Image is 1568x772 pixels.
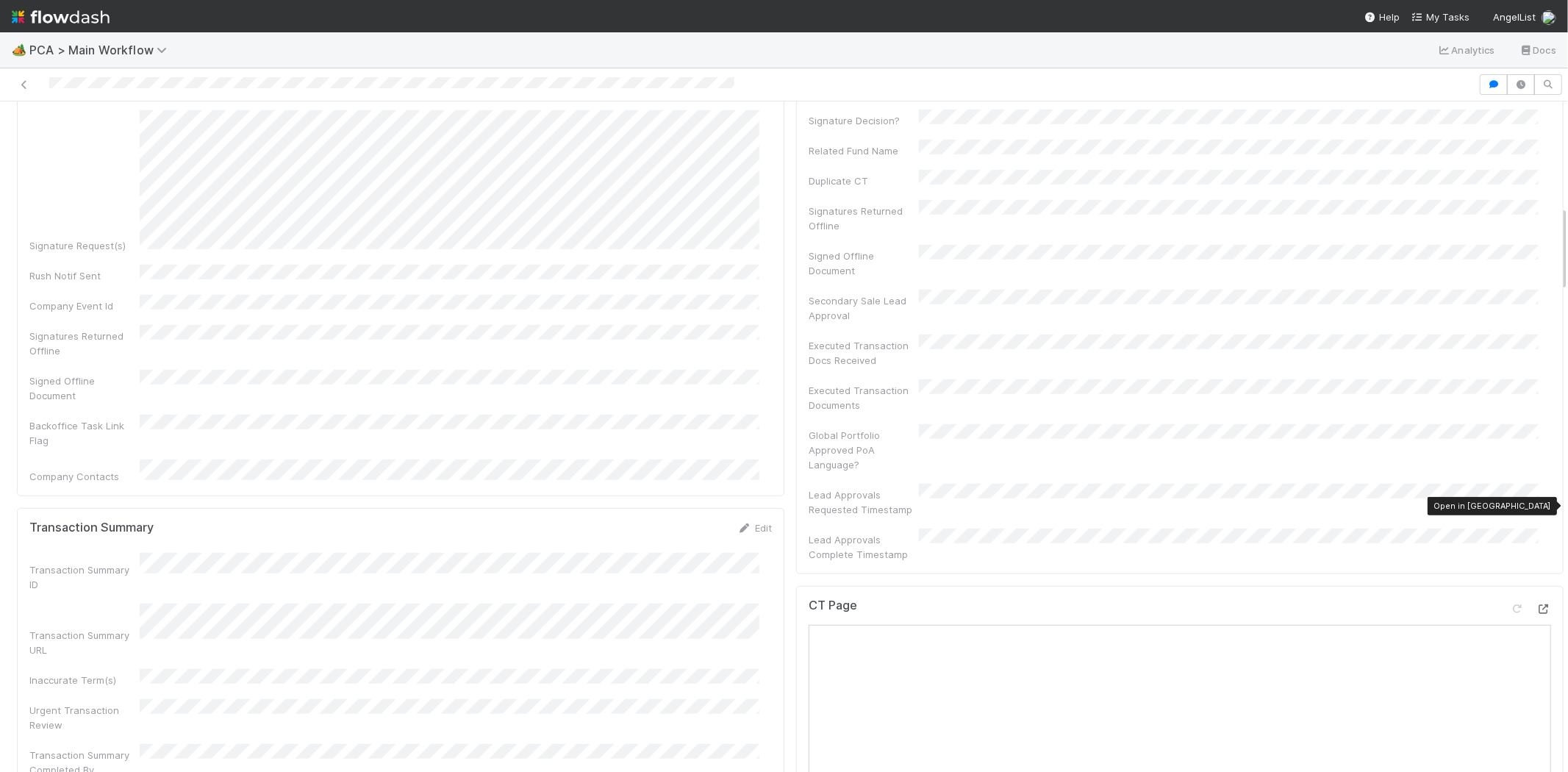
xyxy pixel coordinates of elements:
[1519,41,1556,59] a: Docs
[809,174,919,188] div: Duplicate CT
[29,628,140,657] div: Transaction Summary URL
[809,428,919,472] div: Global Portfolio Approved PoA Language?
[12,4,110,29] img: logo-inverted-e16ddd16eac7371096b0.svg
[809,598,857,613] h5: CT Page
[809,338,919,368] div: Executed Transaction Docs Received
[737,522,772,534] a: Edit
[29,562,140,592] div: Transaction Summary ID
[29,238,140,253] div: Signature Request(s)
[809,249,919,278] div: Signed Offline Document
[809,293,919,323] div: Secondary Sale Lead Approval
[809,383,919,412] div: Executed Transaction Documents
[1411,11,1469,23] span: My Tasks
[29,418,140,448] div: Backoffice Task Link Flag
[1411,10,1469,24] a: My Tasks
[29,299,140,313] div: Company Event Id
[29,469,140,484] div: Company Contacts
[809,532,919,562] div: Lead Approvals Complete Timestamp
[809,143,919,158] div: Related Fund Name
[29,374,140,403] div: Signed Offline Document
[1493,11,1536,23] span: AngelList
[29,521,154,535] h5: Transaction Summary
[29,268,140,283] div: Rush Notif Sent
[1364,10,1400,24] div: Help
[29,329,140,358] div: Signatures Returned Offline
[12,43,26,56] span: 🏕️
[29,673,140,687] div: Inaccurate Term(s)
[809,113,919,128] div: Signature Decision?
[29,43,174,57] span: PCA > Main Workflow
[1542,10,1556,25] img: avatar_5106bb14-94e9-4897-80de-6ae81081f36d.png
[29,703,140,732] div: Urgent Transaction Review
[1437,41,1495,59] a: Analytics
[809,487,919,517] div: Lead Approvals Requested Timestamp
[809,204,919,233] div: Signatures Returned Offline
